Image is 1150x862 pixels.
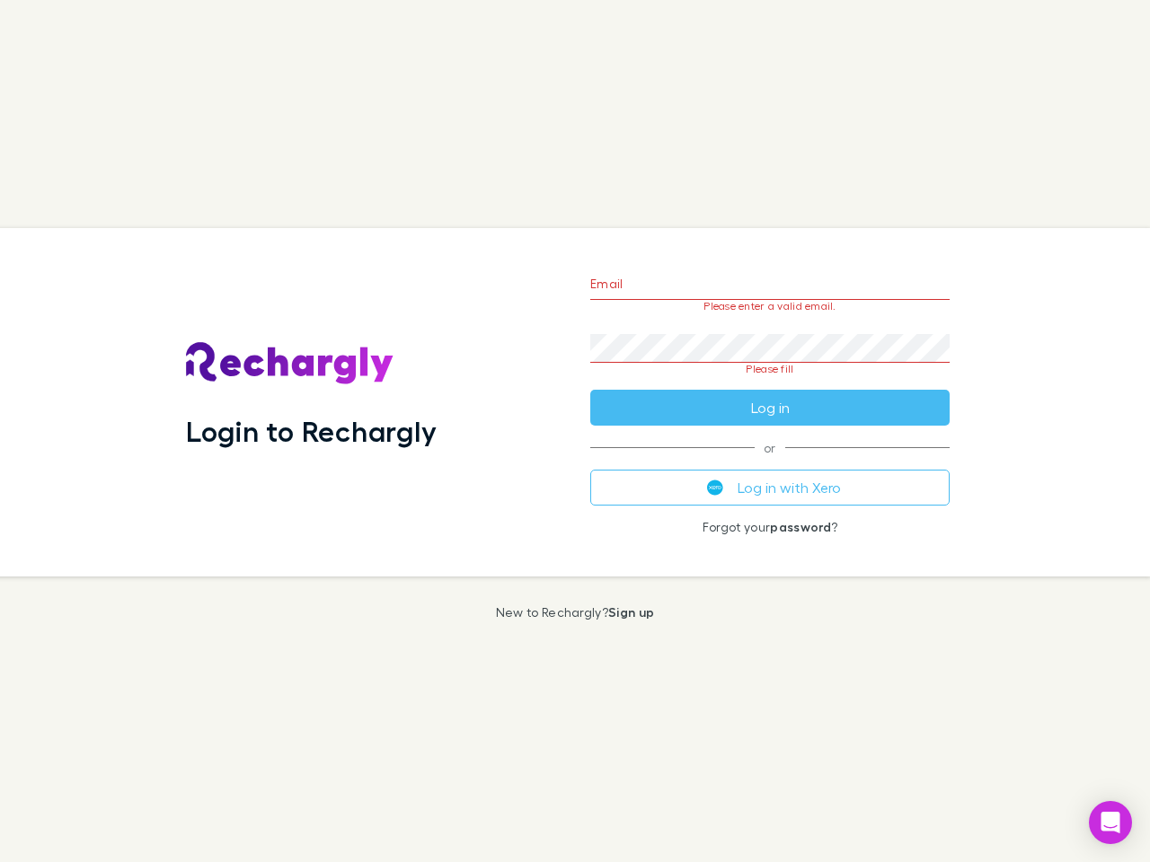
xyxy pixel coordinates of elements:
a: Sign up [608,604,654,620]
p: Please fill [590,363,950,375]
div: Open Intercom Messenger [1089,801,1132,844]
img: Xero's logo [707,479,723,496]
p: Forgot your ? [590,520,950,534]
a: password [770,519,831,534]
p: Please enter a valid email. [590,300,950,312]
button: Log in [590,390,950,426]
h1: Login to Rechargly [186,414,437,448]
span: or [590,447,950,448]
button: Log in with Xero [590,470,950,506]
img: Rechargly's Logo [186,342,394,385]
p: New to Rechargly? [496,605,655,620]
